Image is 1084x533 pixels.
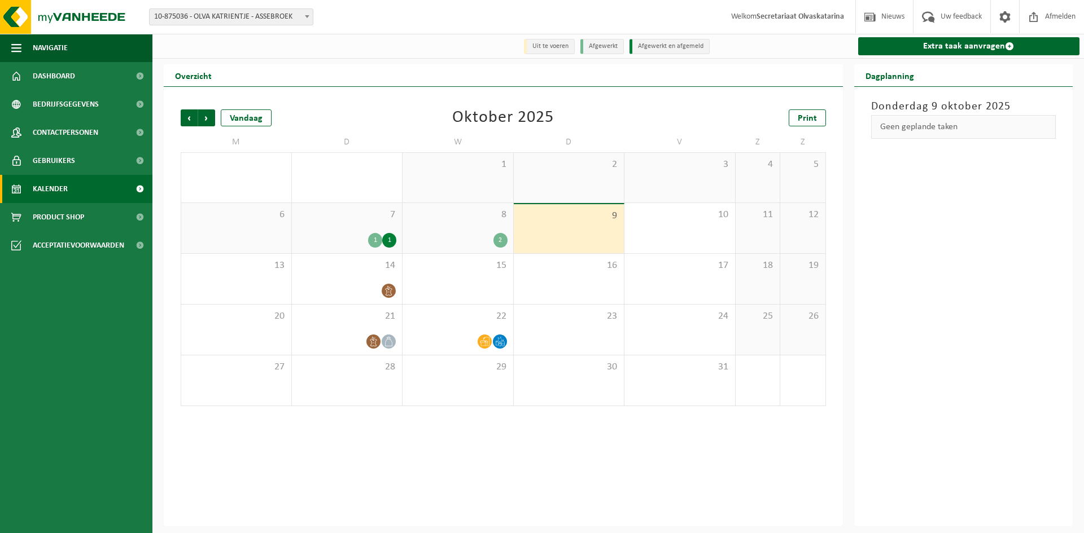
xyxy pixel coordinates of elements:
[33,62,75,90] span: Dashboard
[181,132,292,152] td: M
[871,98,1056,115] h3: Donderdag 9 oktober 2025
[150,9,313,25] span: 10-875036 - OLVA KATRIENTJE - ASSEBROEK
[519,310,619,323] span: 23
[33,34,68,62] span: Navigatie
[741,209,775,221] span: 11
[630,39,710,54] li: Afgewerkt en afgemeld
[187,361,286,373] span: 27
[198,109,215,126] span: Volgende
[630,259,729,272] span: 17
[181,109,198,126] span: Vorige
[452,109,554,126] div: Oktober 2025
[524,39,575,54] li: Uit te voeren
[298,259,397,272] span: 14
[403,132,514,152] td: W
[33,118,98,147] span: Contactpersonen
[786,209,819,221] span: 12
[630,158,729,171] span: 3
[757,12,844,21] strong: Secretariaat Olvaskatarina
[786,310,819,323] span: 26
[382,233,396,248] div: 1
[519,210,619,222] span: 9
[789,109,826,126] a: Print
[33,147,75,175] span: Gebruikers
[187,209,286,221] span: 6
[780,132,825,152] td: Z
[519,361,619,373] span: 30
[871,115,1056,139] div: Geen geplande taken
[736,132,781,152] td: Z
[786,158,819,171] span: 5
[624,132,736,152] td: V
[519,259,619,272] span: 16
[786,259,819,272] span: 19
[292,132,403,152] td: D
[741,158,775,171] span: 4
[408,209,508,221] span: 8
[298,310,397,323] span: 21
[858,37,1080,55] a: Extra taak aanvragen
[149,8,313,25] span: 10-875036 - OLVA KATRIENTJE - ASSEBROEK
[630,209,729,221] span: 10
[798,114,817,123] span: Print
[33,90,99,118] span: Bedrijfsgegevens
[580,39,624,54] li: Afgewerkt
[408,259,508,272] span: 15
[298,209,397,221] span: 7
[187,310,286,323] span: 20
[33,203,84,231] span: Product Shop
[408,310,508,323] span: 22
[368,233,382,248] div: 1
[630,361,729,373] span: 31
[164,64,223,86] h2: Overzicht
[187,259,286,272] span: 13
[493,233,508,248] div: 2
[221,109,272,126] div: Vandaag
[408,361,508,373] span: 29
[741,310,775,323] span: 25
[630,310,729,323] span: 24
[33,175,68,203] span: Kalender
[298,361,397,373] span: 28
[514,132,625,152] td: D
[741,259,775,272] span: 18
[408,158,508,171] span: 1
[33,231,124,259] span: Acceptatievoorwaarden
[519,158,619,171] span: 2
[854,64,925,86] h2: Dagplanning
